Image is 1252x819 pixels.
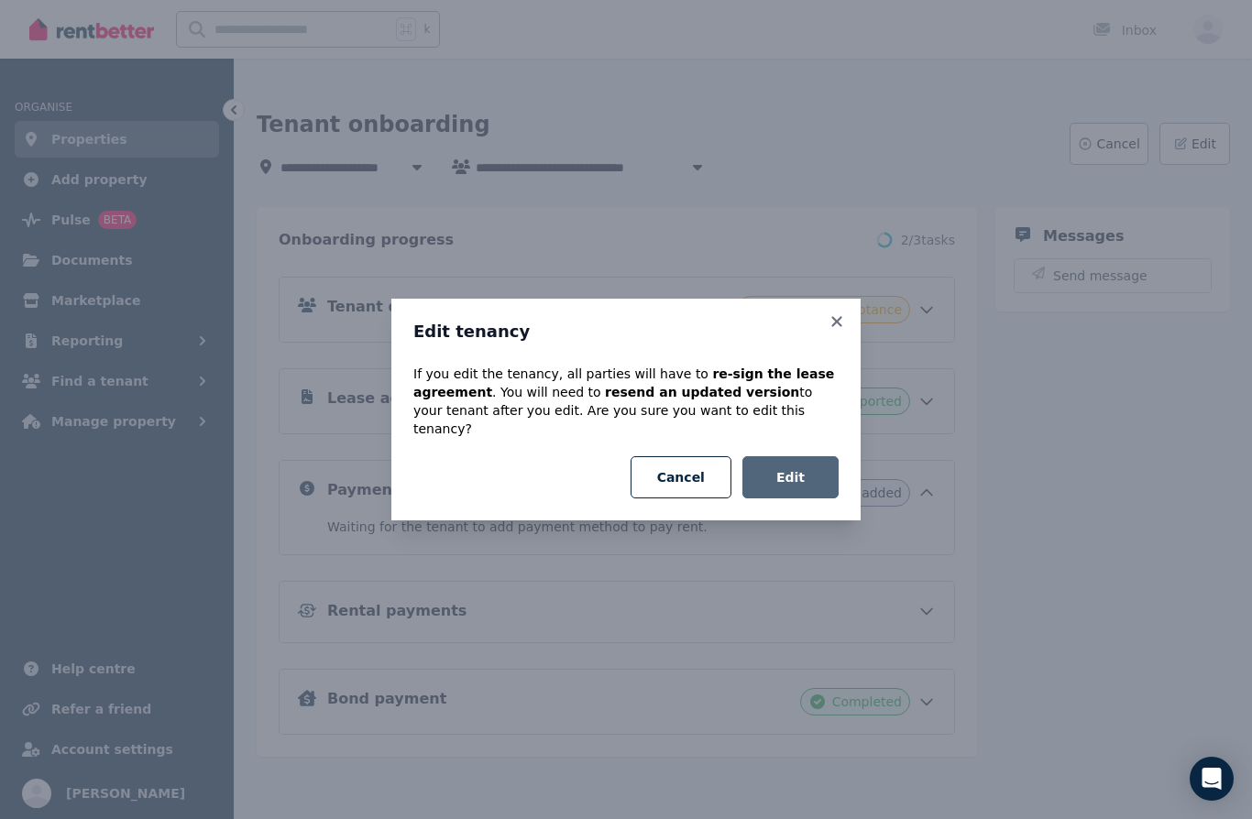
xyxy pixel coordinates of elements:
[742,456,839,498] button: Edit
[1190,757,1234,801] div: Open Intercom Messenger
[631,456,731,498] button: Cancel
[413,365,839,438] p: If you edit the tenancy, all parties will have to . You will need to to your tenant after you edi...
[413,321,839,343] h3: Edit tenancy
[605,385,799,399] b: resend an updated version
